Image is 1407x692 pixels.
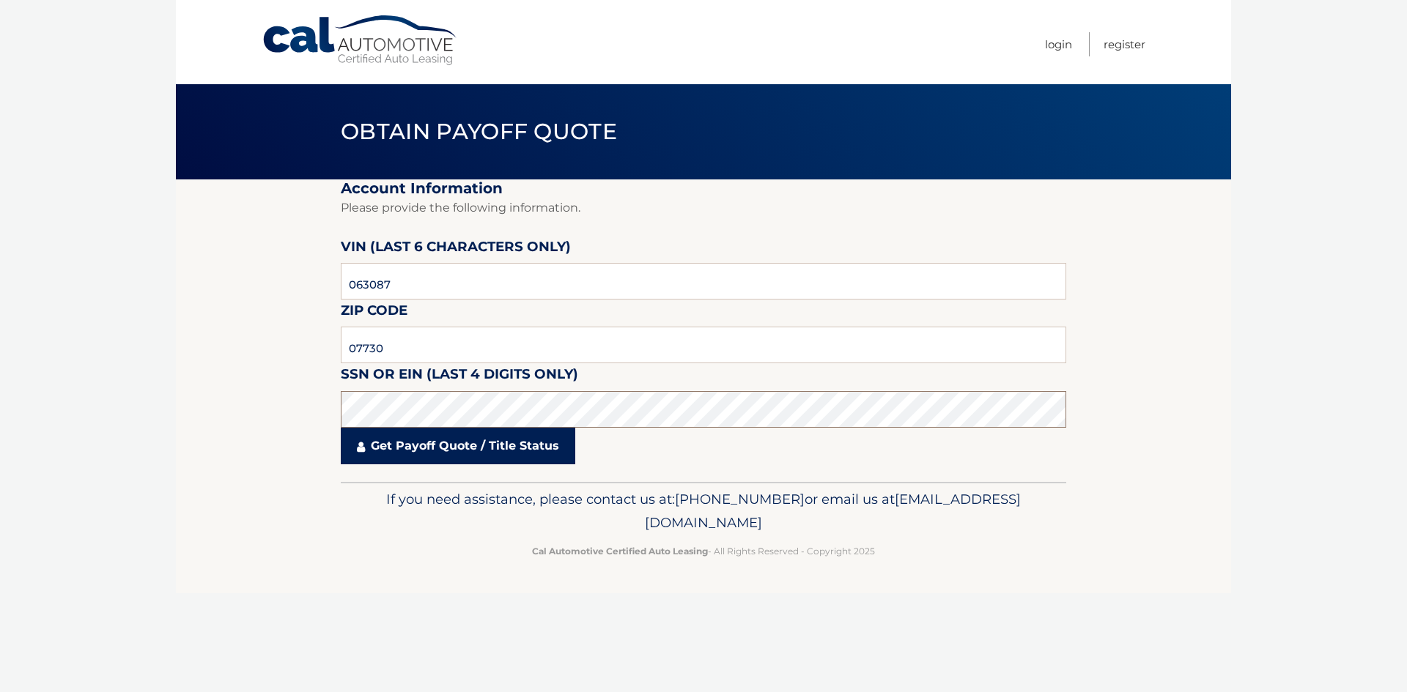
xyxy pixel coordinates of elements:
p: Please provide the following information. [341,198,1066,218]
h2: Account Information [341,179,1066,198]
a: Login [1045,32,1072,56]
span: Obtain Payoff Quote [341,118,617,145]
p: If you need assistance, please contact us at: or email us at [350,488,1057,535]
a: Get Payoff Quote / Title Status [341,428,575,464]
a: Cal Automotive [262,15,459,67]
a: Register [1104,32,1145,56]
strong: Cal Automotive Certified Auto Leasing [532,546,708,557]
label: Zip Code [341,300,407,327]
p: - All Rights Reserved - Copyright 2025 [350,543,1057,559]
label: VIN (last 6 characters only) [341,236,571,263]
label: SSN or EIN (last 4 digits only) [341,363,578,390]
span: [PHONE_NUMBER] [675,491,805,507]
